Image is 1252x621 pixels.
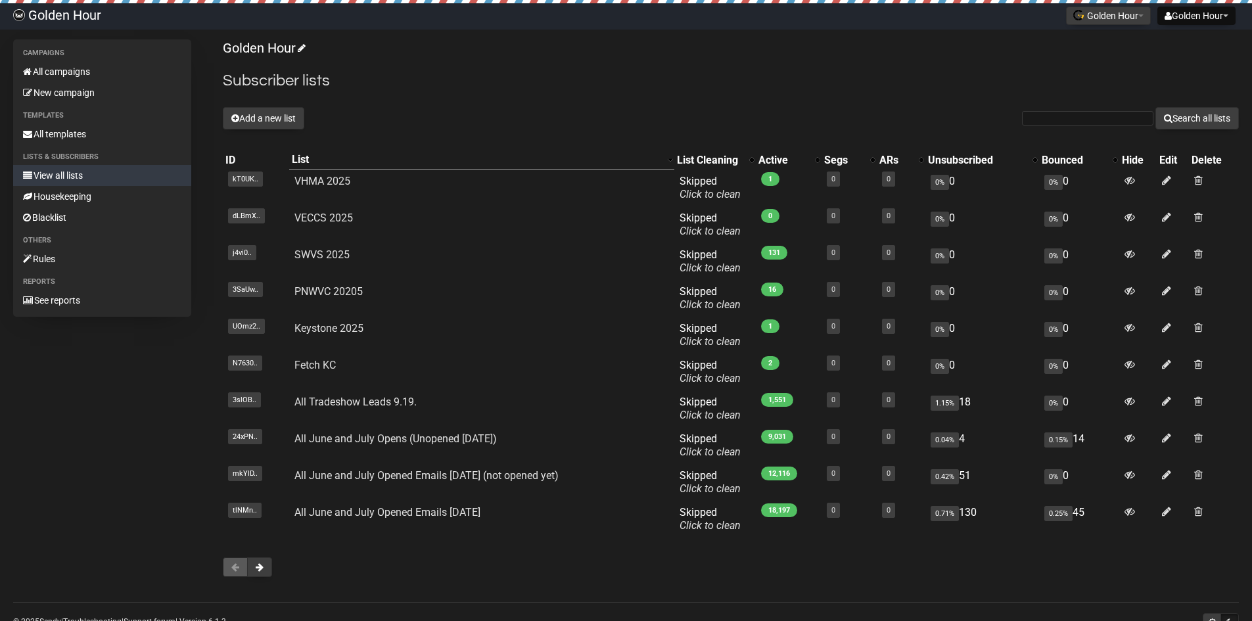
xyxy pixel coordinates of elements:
span: 0.04% [931,432,959,448]
td: 0 [1039,354,1119,390]
span: mkYID.. [228,466,262,481]
a: 0 [887,175,891,183]
span: 0% [1044,248,1063,264]
span: Skipped [680,212,741,237]
span: 0.71% [931,506,959,521]
span: kT0UK.. [228,172,263,187]
a: Housekeeping [13,186,191,207]
a: VHMA 2025 [294,175,350,187]
a: PNWVC 20205 [294,285,363,298]
a: 0 [831,212,835,220]
a: Golden Hour [223,40,304,56]
a: 0 [831,175,835,183]
th: Edit: No sort applied, sorting is disabled [1157,150,1189,170]
span: 0% [931,359,949,374]
span: 1,551 [761,393,793,407]
span: 1 [761,319,779,333]
th: Active: No sort applied, activate to apply an ascending sort [756,150,822,170]
span: 0% [931,175,949,190]
td: 18 [925,390,1039,427]
th: ID: No sort applied, sorting is disabled [223,150,289,170]
a: 0 [831,469,835,478]
a: All June and July Opened Emails [DATE] (not opened yet) [294,469,559,482]
span: 0% [1044,469,1063,484]
span: Skipped [680,359,741,384]
a: 0 [831,432,835,441]
span: 3SaUw.. [228,282,263,297]
td: 0 [1039,243,1119,280]
span: 0% [1044,285,1063,300]
div: List [292,153,661,166]
span: UOmz2.. [228,319,265,334]
a: 0 [831,322,835,331]
span: Skipped [680,506,741,532]
a: Click to clean [680,482,741,495]
span: 12,116 [761,467,797,480]
span: j4vi0.. [228,245,256,260]
td: 0 [1039,464,1119,501]
span: Skipped [680,322,741,348]
span: 0% [931,212,949,227]
a: Keystone 2025 [294,322,363,334]
td: 0 [925,206,1039,243]
span: 131 [761,246,787,260]
td: 0 [1039,317,1119,354]
span: 0% [931,322,949,337]
th: Segs: No sort applied, activate to apply an ascending sort [822,150,877,170]
a: Blacklist [13,207,191,228]
li: Reports [13,274,191,290]
a: 0 [831,285,835,294]
span: 0.42% [931,469,959,484]
td: 14 [1039,427,1119,464]
span: dLBmX.. [228,208,265,223]
img: 4dac617f81f68be36ebd0f5b3f5e31fd [13,9,25,21]
td: 0 [925,354,1039,390]
td: 0 [925,317,1039,354]
a: All Tradeshow Leads 9.19. [294,396,417,408]
a: SWVS 2025 [294,248,350,261]
li: Templates [13,108,191,124]
a: All June and July Opened Emails [DATE] [294,506,480,518]
a: All campaigns [13,61,191,82]
a: 0 [831,359,835,367]
span: 3slOB.. [228,392,261,407]
span: 0% [931,285,949,300]
span: 16 [761,283,783,296]
span: Skipped [680,469,741,495]
div: Active [758,154,808,167]
a: Click to clean [680,298,741,311]
a: All June and July Opens (Unopened [DATE]) [294,432,497,445]
a: 0 [887,248,891,257]
td: 4 [925,427,1039,464]
a: All templates [13,124,191,145]
span: tlNMn.. [228,503,262,518]
th: Delete: No sort applied, sorting is disabled [1189,150,1239,170]
th: List Cleaning: No sort applied, activate to apply an ascending sort [674,150,756,170]
th: Unsubscribed: No sort applied, activate to apply an ascending sort [925,150,1039,170]
div: ARs [879,154,912,167]
th: List: Descending sort applied, activate to remove the sort [289,150,674,170]
a: Click to clean [680,335,741,348]
span: Skipped [680,432,741,458]
a: View all lists [13,165,191,186]
div: Delete [1192,154,1236,167]
span: 2 [761,356,779,370]
span: 0% [1044,322,1063,337]
a: New campaign [13,82,191,103]
button: Golden Hour [1157,7,1236,25]
th: ARs: No sort applied, activate to apply an ascending sort [877,150,925,170]
a: Click to clean [680,372,741,384]
td: 0 [1039,390,1119,427]
span: 1 [761,172,779,186]
li: Campaigns [13,45,191,61]
td: 45 [1039,501,1119,538]
span: 9,031 [761,430,793,444]
th: Hide: No sort applied, sorting is disabled [1119,150,1157,170]
span: 24xPN.. [228,429,262,444]
a: 0 [887,469,891,478]
h2: Subscriber lists [223,69,1239,93]
span: 0% [1044,212,1063,227]
a: Click to clean [680,519,741,532]
div: Unsubscribed [928,154,1026,167]
a: 0 [887,285,891,294]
